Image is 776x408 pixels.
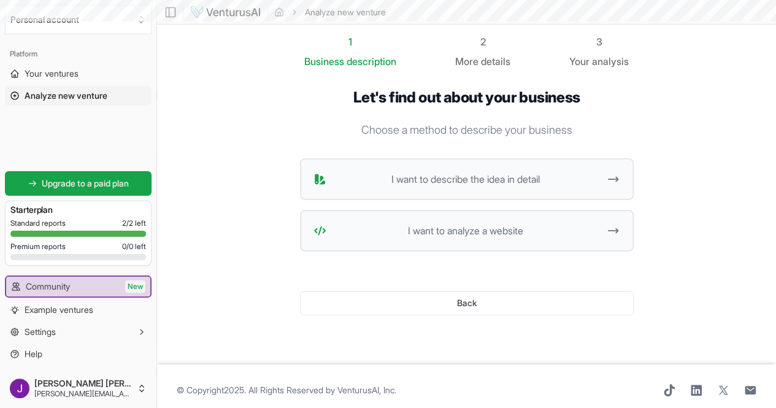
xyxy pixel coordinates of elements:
[337,385,394,395] a: VenturusAI, Inc
[25,90,107,102] span: Analyze new venture
[304,54,344,69] span: Business
[122,218,146,228] span: 2 / 2 left
[331,172,600,187] span: I want to describe the idea in detail
[5,86,152,106] a: Analyze new venture
[304,34,396,49] div: 1
[300,210,634,252] button: I want to analyze a website
[569,54,590,69] span: Your
[10,379,29,398] img: ACg8ocIC5P0sVtnBRoWuE7_xVWg3CnC-qluto0FYiyM7BeNzIrUe5g=s96-c
[300,121,634,139] p: Choose a method to describe your business
[5,44,152,64] div: Platform
[10,218,66,228] span: Standard reports
[25,326,56,338] span: Settings
[592,55,629,67] span: analysis
[300,158,634,200] button: I want to describe the idea in detail
[481,55,510,67] span: details
[34,378,132,389] span: [PERSON_NAME] [PERSON_NAME]
[300,291,634,315] button: Back
[25,67,79,80] span: Your ventures
[6,277,150,296] a: CommunityNew
[569,34,629,49] div: 3
[5,322,152,342] button: Settings
[5,344,152,364] a: Help
[25,348,42,360] span: Help
[122,242,146,252] span: 0 / 0 left
[177,384,396,396] span: © Copyright 2025 . All Rights Reserved by .
[347,55,396,67] span: description
[300,88,634,107] h1: Let's find out about your business
[5,171,152,196] a: Upgrade to a paid plan
[25,304,93,316] span: Example ventures
[26,280,70,293] span: Community
[42,177,129,190] span: Upgrade to a paid plan
[5,374,152,403] button: [PERSON_NAME] [PERSON_NAME][PERSON_NAME][EMAIL_ADDRESS][DOMAIN_NAME]
[125,280,145,293] span: New
[10,204,146,216] h3: Starter plan
[5,300,152,320] a: Example ventures
[5,64,152,83] a: Your ventures
[34,389,132,399] span: [PERSON_NAME][EMAIL_ADDRESS][DOMAIN_NAME]
[455,54,478,69] span: More
[331,223,600,238] span: I want to analyze a website
[455,34,510,49] div: 2
[10,242,66,252] span: Premium reports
